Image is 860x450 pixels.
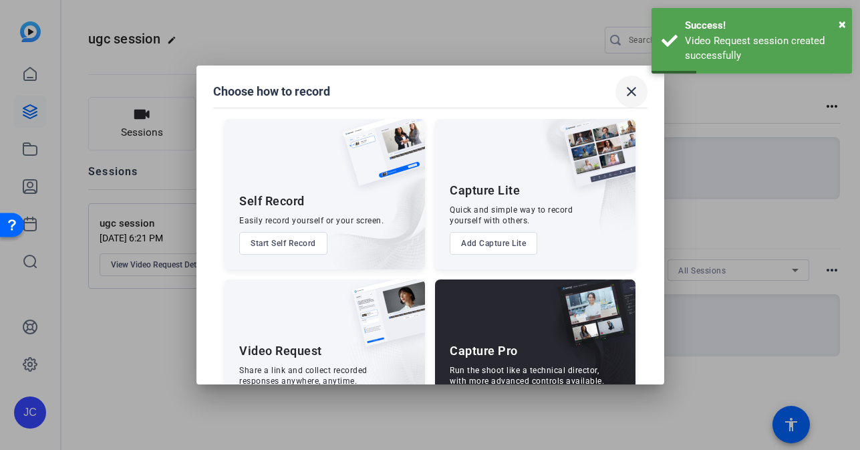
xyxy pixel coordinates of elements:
div: Share a link and collect recorded responses anywhere, anytime. [239,365,368,386]
div: Self Record [239,193,305,209]
img: embarkstudio-capture-lite.png [516,119,635,253]
div: Capture Lite [450,183,520,199]
div: Video Request [239,343,322,359]
img: ugc-content.png [342,279,425,360]
div: Run the shoot like a technical director, with more advanced controls available. [450,365,604,386]
img: embarkstudio-capture-pro.png [537,296,635,430]
div: Easily record yourself or your screen. [239,215,384,226]
img: capture-lite.png [553,119,635,201]
img: embarkstudio-ugc-content.png [347,321,425,430]
button: Add Capture Lite [450,232,537,255]
img: self-record.png [333,119,425,199]
button: Start Self Record [239,232,327,255]
button: Close [839,14,846,34]
div: Video Request session created successfully [685,33,842,64]
h1: Choose how to record [213,84,330,100]
span: × [839,16,846,32]
img: capture-pro.png [547,279,635,361]
div: Capture Pro [450,343,518,359]
div: Quick and simple way to record yourself with others. [450,205,573,226]
img: embarkstudio-self-record.png [309,148,425,269]
div: Success! [685,18,842,33]
mat-icon: close [623,84,639,100]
